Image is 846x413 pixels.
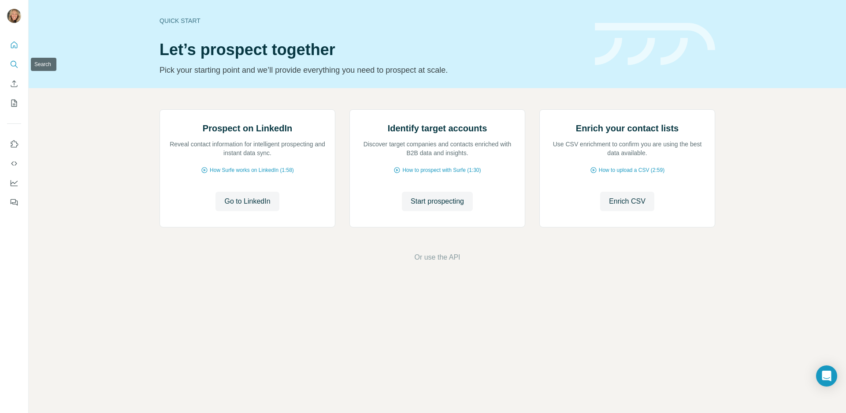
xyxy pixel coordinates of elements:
[7,175,21,191] button: Dashboard
[224,196,270,207] span: Go to LinkedIn
[359,140,516,157] p: Discover target companies and contacts enriched with B2B data and insights.
[595,23,715,66] img: banner
[7,136,21,152] button: Use Surfe on LinkedIn
[7,95,21,111] button: My lists
[414,252,460,263] button: Or use the API
[169,140,326,157] p: Reveal contact information for intelligent prospecting and instant data sync.
[7,156,21,171] button: Use Surfe API
[7,194,21,210] button: Feedback
[160,64,584,76] p: Pick your starting point and we’ll provide everything you need to prospect at scale.
[7,76,21,92] button: Enrich CSV
[160,16,584,25] div: Quick start
[599,166,664,174] span: How to upload a CSV (2:59)
[576,122,679,134] h2: Enrich your contact lists
[411,196,464,207] span: Start prospecting
[549,140,706,157] p: Use CSV enrichment to confirm you are using the best data available.
[203,122,292,134] h2: Prospect on LinkedIn
[7,56,21,72] button: Search
[210,166,294,174] span: How Surfe works on LinkedIn (1:58)
[215,192,279,211] button: Go to LinkedIn
[600,192,654,211] button: Enrich CSV
[7,9,21,23] img: Avatar
[402,166,481,174] span: How to prospect with Surfe (1:30)
[609,196,646,207] span: Enrich CSV
[7,37,21,53] button: Quick start
[388,122,487,134] h2: Identify target accounts
[816,365,837,387] div: Open Intercom Messenger
[160,41,584,59] h1: Let’s prospect together
[402,192,473,211] button: Start prospecting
